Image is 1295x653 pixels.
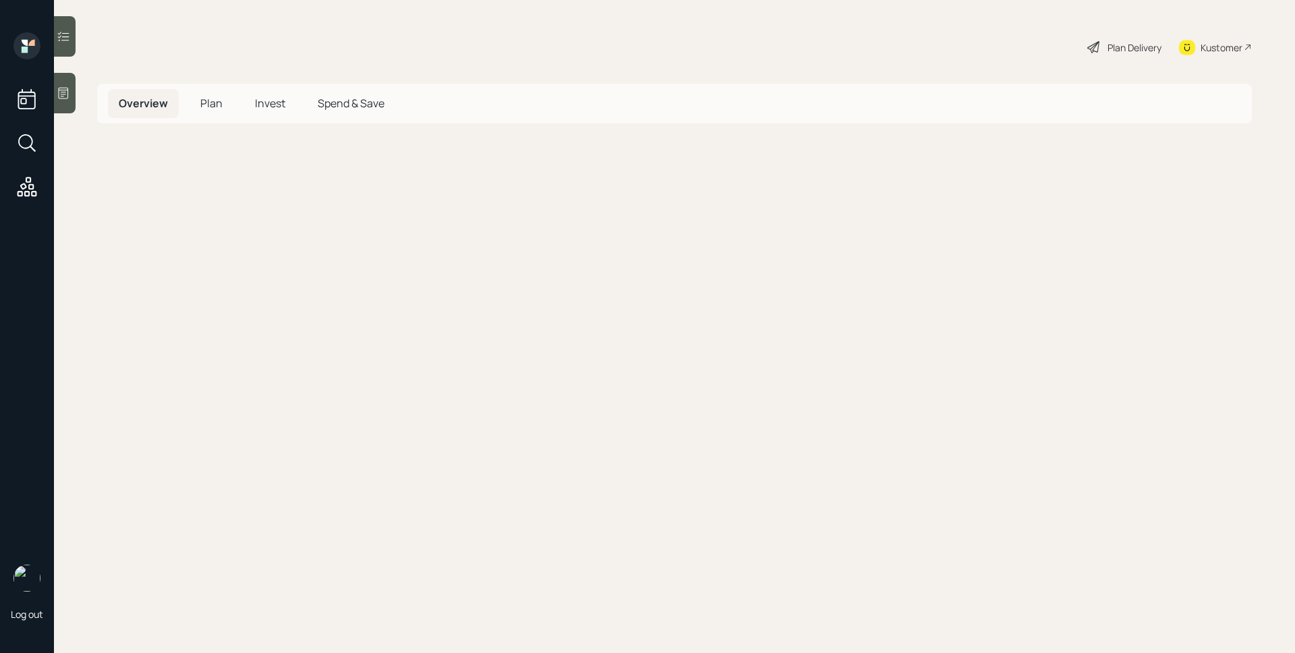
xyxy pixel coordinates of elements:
[13,565,40,592] img: james-distasi-headshot.png
[119,96,168,111] span: Overview
[318,96,384,111] span: Spend & Save
[11,608,43,621] div: Log out
[200,96,223,111] span: Plan
[1201,40,1242,55] div: Kustomer
[1107,40,1161,55] div: Plan Delivery
[255,96,285,111] span: Invest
